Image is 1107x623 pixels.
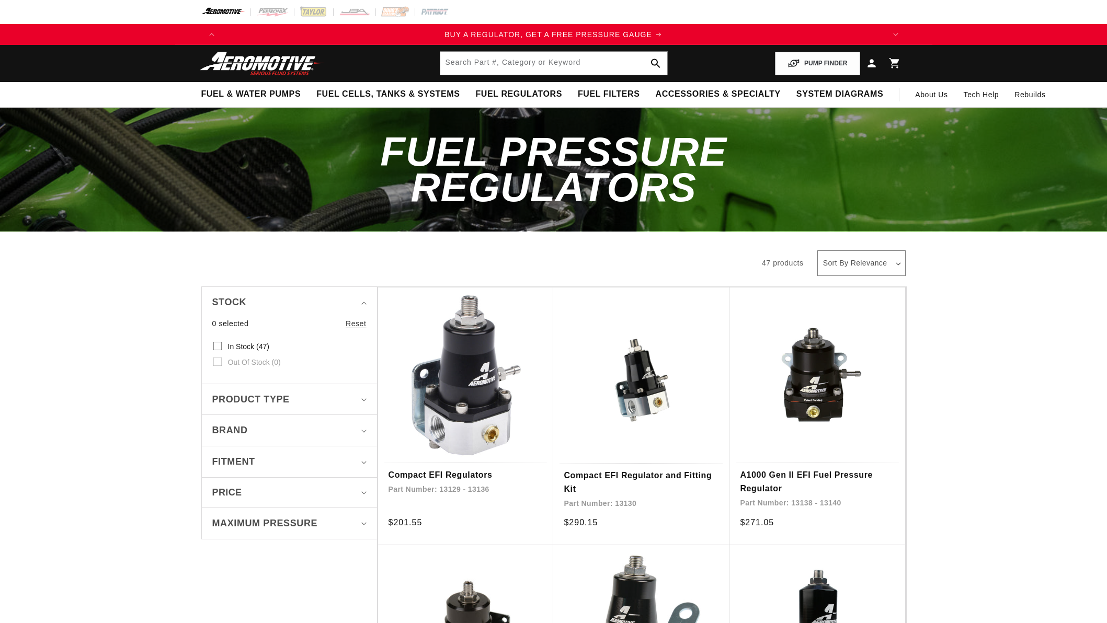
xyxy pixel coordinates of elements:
[564,469,719,495] a: Compact EFI Regulator and Fitting Kit
[212,454,255,469] span: Fitment
[796,89,883,100] span: System Diagrams
[907,82,955,107] a: About Us
[380,129,726,210] span: Fuel Pressure Regulators
[644,52,667,75] button: search button
[316,89,460,100] span: Fuel Cells, Tanks & Systems
[570,82,648,107] summary: Fuel Filters
[212,478,367,507] summary: Price
[775,52,860,75] button: PUMP FINDER
[212,423,248,438] span: Brand
[197,51,328,76] img: Aeromotive
[309,82,467,107] summary: Fuel Cells, Tanks & Systems
[467,82,569,107] summary: Fuel Regulators
[212,318,249,329] span: 0 selected
[956,82,1007,107] summary: Tech Help
[222,29,885,40] div: Announcement
[212,295,247,310] span: Stock
[212,446,367,477] summary: Fitment (0 selected)
[1007,82,1053,107] summary: Rebuilds
[389,468,543,482] a: Compact EFI Regulators
[915,90,948,99] span: About Us
[201,89,301,100] span: Fuel & Water Pumps
[578,89,640,100] span: Fuel Filters
[212,384,367,415] summary: Product type (0 selected)
[885,24,906,45] button: Translation missing: en.sections.announcements.next_announcement
[212,415,367,446] summary: Brand (0 selected)
[222,29,885,40] a: BUY A REGULATOR, GET A FREE PRESSURE GAUGE
[228,342,269,351] span: In stock (47)
[212,287,367,318] summary: Stock (0 selected)
[762,259,804,267] span: 47 products
[228,357,281,367] span: Out of stock (0)
[193,82,309,107] summary: Fuel & Water Pumps
[212,508,367,539] summary: Maximum Pressure (0 selected)
[212,516,318,531] span: Maximum Pressure
[212,486,242,500] span: Price
[346,318,367,329] a: Reset
[789,82,891,107] summary: System Diagrams
[444,30,652,39] span: BUY A REGULATOR, GET A FREE PRESSURE GAUGE
[440,52,667,75] input: Search by Part Number, Category or Keyword
[475,89,562,100] span: Fuel Regulators
[964,89,999,100] span: Tech Help
[740,468,895,495] a: A1000 Gen II EFI Fuel Pressure Regulator
[222,29,885,40] div: 1 of 4
[1014,89,1045,100] span: Rebuilds
[201,24,222,45] button: Translation missing: en.sections.announcements.previous_announcement
[656,89,781,100] span: Accessories & Specialty
[212,392,290,407] span: Product type
[648,82,789,107] summary: Accessories & Specialty
[175,24,932,45] slideshow-component: Translation missing: en.sections.announcements.announcement_bar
